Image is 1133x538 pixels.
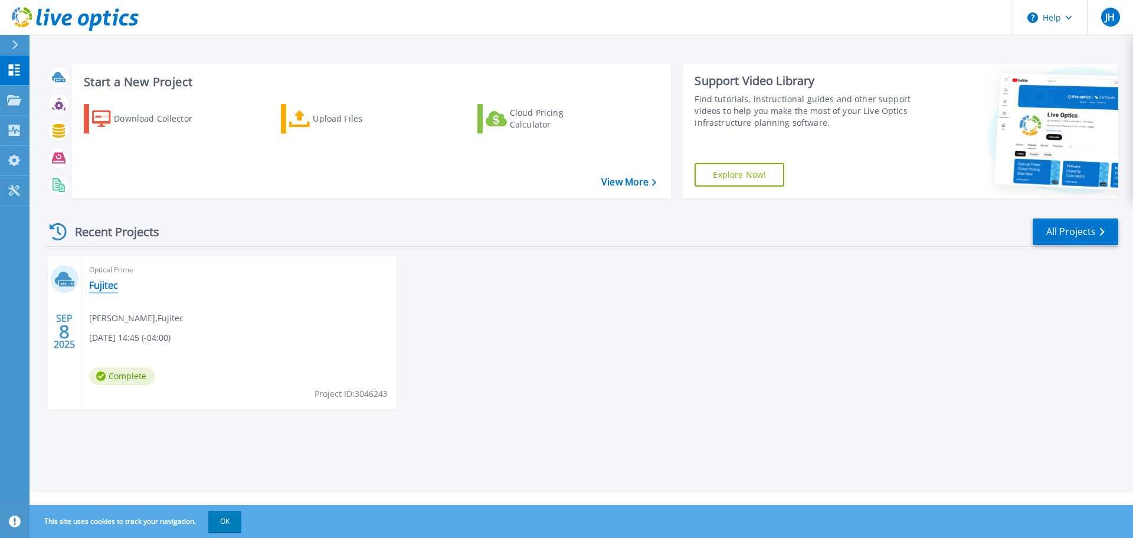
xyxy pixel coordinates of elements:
[89,279,118,291] a: Fujitec
[53,310,76,353] div: SEP 2025
[89,367,155,385] span: Complete
[601,177,656,188] a: View More
[315,387,388,400] span: Project ID: 3046243
[32,511,241,532] span: This site uses cookies to track your navigation.
[695,93,916,129] div: Find tutorials, instructional guides and other support videos to help you make the most of your L...
[695,73,916,89] div: Support Video Library
[208,511,241,532] button: OK
[84,104,215,133] a: Download Collector
[114,107,208,131] div: Download Collector
[695,163,784,187] a: Explore Now!
[510,107,604,131] div: Cloud Pricing Calculator
[89,312,184,325] span: [PERSON_NAME] , Fujitec
[313,107,407,131] div: Upload Files
[89,263,389,276] span: Optical Prime
[84,76,656,89] h3: Start a New Project
[281,104,412,133] a: Upload Files
[45,217,175,246] div: Recent Projects
[59,327,70,337] span: 8
[1033,219,1118,245] a: All Projects
[1105,12,1115,22] span: JH
[89,331,171,344] span: [DATE] 14:45 (-04:00)
[477,104,609,133] a: Cloud Pricing Calculator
